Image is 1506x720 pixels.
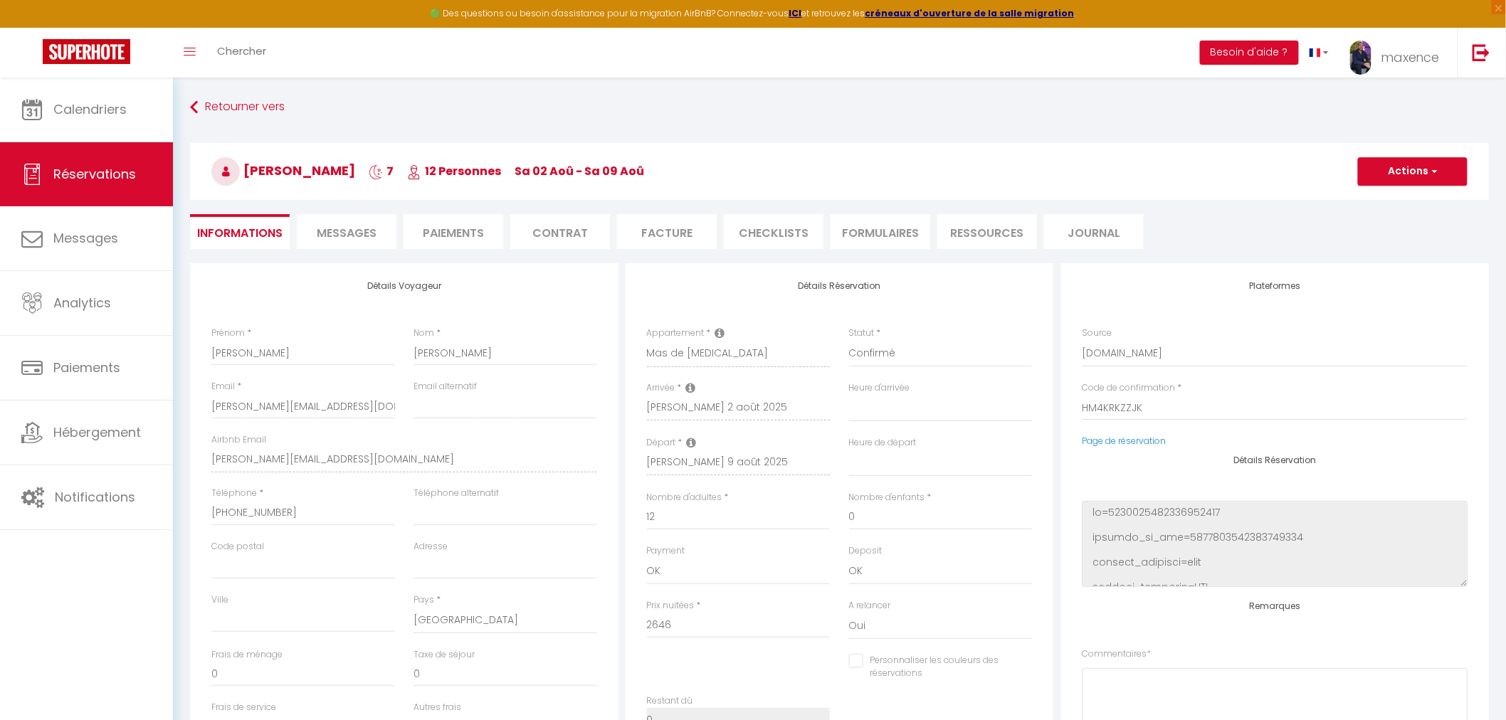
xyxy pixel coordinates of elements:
[647,694,693,708] label: Restant dû
[937,214,1037,249] li: Ressources
[849,381,910,395] label: Heure d'arrivée
[1339,28,1458,78] a: ... maxence
[1082,647,1151,661] label: Commentaires
[211,648,283,662] label: Frais de ménage
[1082,601,1468,611] h4: Remarques
[647,327,705,340] label: Appartement
[211,701,276,714] label: Frais de service
[647,491,722,504] label: Nombre d'adultes
[53,359,120,376] span: Paiements
[43,39,130,64] img: Super Booking
[211,433,266,447] label: Airbnb Email
[407,163,501,179] span: 12 Personnes
[1044,214,1144,249] li: Journal
[211,487,257,500] label: Téléphone
[53,229,118,247] span: Messages
[1473,43,1490,61] img: logout
[414,593,434,607] label: Pays
[217,43,266,58] span: Chercher
[789,7,802,19] a: ICI
[515,163,644,179] span: sa 02 Aoû - sa 09 Aoû
[211,540,264,554] label: Code postal
[369,163,394,179] span: 7
[206,28,277,78] a: Chercher
[1082,381,1175,395] label: Code de confirmation
[647,381,675,395] label: Arrivée
[53,100,127,118] span: Calendriers
[1381,48,1440,66] span: maxence
[211,162,355,179] span: [PERSON_NAME]
[414,487,499,500] label: Téléphone alternatif
[1082,455,1468,465] h4: Détails Réservation
[865,7,1075,19] a: créneaux d'ouverture de la salle migration
[647,544,685,558] label: Payment
[414,701,461,714] label: Autres frais
[404,214,503,249] li: Paiements
[617,214,717,249] li: Facture
[647,436,676,450] label: Départ
[849,544,883,558] label: Deposit
[414,380,477,393] label: Email alternatif
[1082,281,1468,291] h4: Plateformes
[53,165,136,183] span: Réservations
[53,423,141,441] span: Hébergement
[1082,435,1166,447] a: Page de réservation
[211,327,245,340] label: Prénom
[317,225,376,241] span: Messages
[647,281,1033,291] h4: Détails Réservation
[1350,41,1371,75] img: ...
[1082,327,1112,340] label: Source
[190,95,1489,120] a: Retourner vers
[831,214,930,249] li: FORMULAIRES
[1358,157,1468,186] button: Actions
[211,380,235,393] label: Email
[724,214,823,249] li: CHECKLISTS
[510,214,610,249] li: Contrat
[190,214,290,249] li: Informations
[53,294,111,312] span: Analytics
[414,327,434,340] label: Nom
[211,281,597,291] h4: Détails Voyageur
[414,648,475,662] label: Taxe de séjour
[1200,41,1299,65] button: Besoin d'aide ?
[849,327,875,340] label: Statut
[414,540,448,554] label: Adresse
[849,491,925,504] label: Nombre d'enfants
[211,593,228,607] label: Ville
[11,6,54,48] button: Ouvrir le widget de chat LiveChat
[55,488,135,506] span: Notifications
[849,436,917,450] label: Heure de départ
[849,599,891,613] label: A relancer
[647,599,695,613] label: Prix nuitées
